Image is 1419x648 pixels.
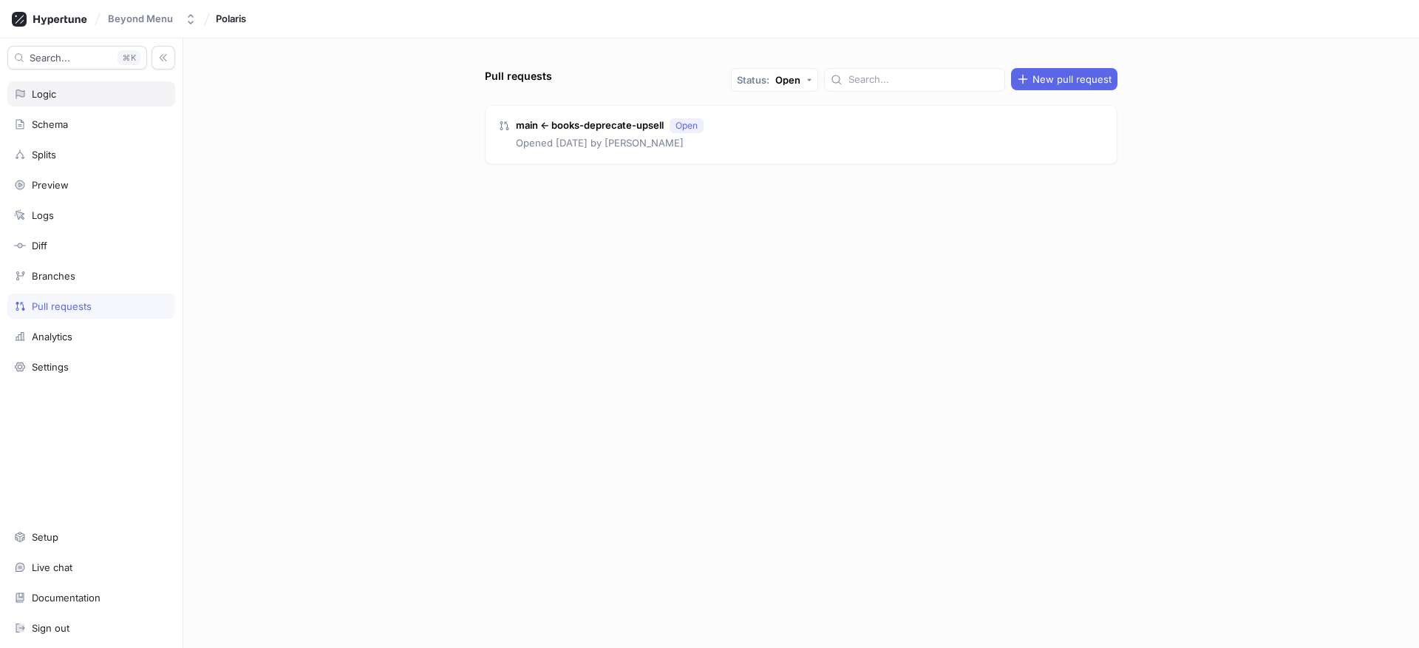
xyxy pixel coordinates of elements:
button: Search...K [7,46,147,70]
p: main ← books-deprecate-upsell [516,118,664,133]
div: Beyond Menu [108,13,173,25]
div: Pull requests [32,300,92,312]
span: Polaris [216,13,246,24]
span: New pull request [1032,75,1112,84]
div: Schema [32,118,68,130]
div: Preview [32,179,69,191]
div: Open [775,75,800,85]
div: Branches [32,270,75,282]
div: Sign out [32,622,69,634]
div: Documentation [32,592,101,604]
div: Splits [32,149,56,161]
input: Search... [848,72,998,87]
p: Opened [DATE] by [PERSON_NAME] [516,136,684,151]
div: Setup [32,531,58,543]
div: Analytics [32,331,72,342]
div: Logs [32,209,54,221]
a: Documentation [7,585,175,610]
div: K [118,50,140,65]
div: Live chat [32,561,72,573]
button: Status: Open [731,68,818,92]
p: Status: [737,75,769,85]
div: Settings [32,361,69,373]
div: Open [676,119,698,132]
button: New pull request [1011,68,1117,90]
div: Diff [32,240,47,252]
button: Beyond Menu [102,7,203,31]
span: Search... [30,53,70,62]
div: Pull requests [485,68,552,84]
div: Logic [32,88,56,100]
